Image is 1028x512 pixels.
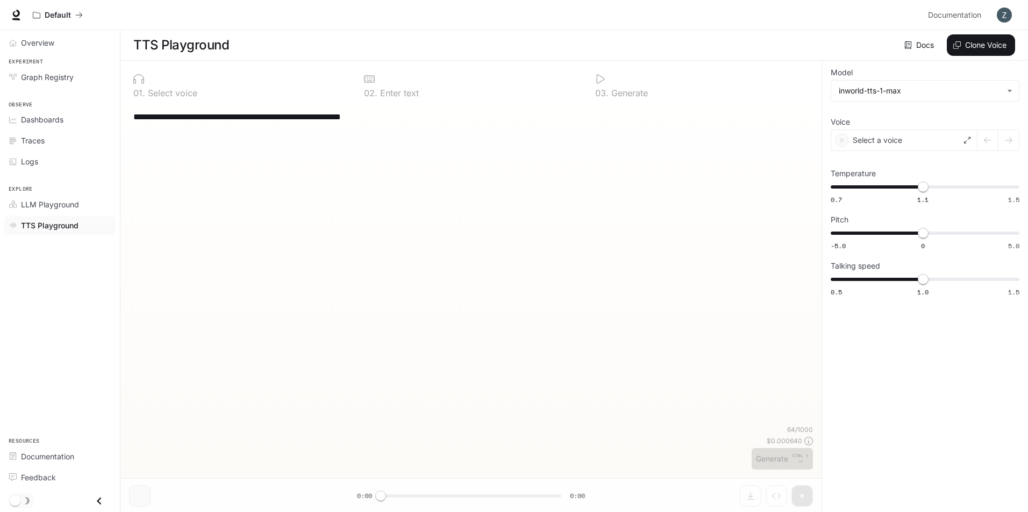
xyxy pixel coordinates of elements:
[902,34,938,56] a: Docs
[831,241,846,250] span: -5.0
[45,11,71,20] p: Default
[831,81,1019,101] div: inworld-tts-1-max
[364,89,377,97] p: 0 2 .
[21,156,38,167] span: Logs
[853,135,902,146] p: Select a voice
[4,447,116,466] a: Documentation
[787,425,813,434] p: 64 / 1000
[1008,287,1019,297] span: 1.5
[21,472,56,483] span: Feedback
[831,170,876,177] p: Temperature
[917,195,929,204] span: 1.1
[4,195,116,214] a: LLM Playground
[4,110,116,129] a: Dashboards
[21,451,74,462] span: Documentation
[21,135,45,146] span: Traces
[924,4,989,26] a: Documentation
[831,195,842,204] span: 0.7
[21,71,74,83] span: Graph Registry
[21,114,63,125] span: Dashboards
[831,287,842,297] span: 0.5
[10,494,20,506] span: Dark mode toggle
[609,89,648,97] p: Generate
[767,436,802,445] p: $ 0.000640
[4,33,116,52] a: Overview
[21,37,54,48] span: Overview
[917,287,929,297] span: 1.0
[994,4,1015,26] button: User avatar
[831,118,850,126] p: Voice
[928,9,981,22] span: Documentation
[4,152,116,171] a: Logs
[831,216,848,223] p: Pitch
[831,262,880,270] p: Talking speed
[1008,195,1019,204] span: 1.5
[145,89,197,97] p: Select voice
[4,216,116,235] a: TTS Playground
[839,85,1002,96] div: inworld-tts-1-max
[133,34,229,56] h1: TTS Playground
[595,89,609,97] p: 0 3 .
[377,89,419,97] p: Enter text
[997,8,1012,23] img: User avatar
[21,220,78,231] span: TTS Playground
[87,490,111,512] button: Close drawer
[4,468,116,487] a: Feedback
[4,131,116,150] a: Traces
[921,241,925,250] span: 0
[831,69,853,76] p: Model
[1008,241,1019,250] span: 5.0
[947,34,1015,56] button: Clone Voice
[21,199,79,210] span: LLM Playground
[28,4,88,26] button: All workspaces
[4,68,116,86] a: Graph Registry
[133,89,145,97] p: 0 1 .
